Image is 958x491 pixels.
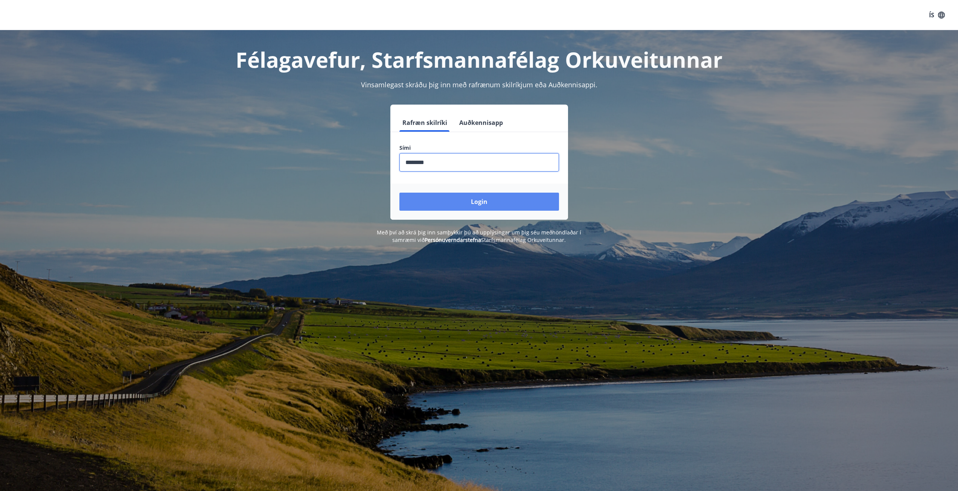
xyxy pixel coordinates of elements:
button: Login [399,193,559,211]
button: Auðkennisapp [456,114,506,132]
h1: Félagavefur, Starfsmannafélag Orkuveitunnar [217,45,741,74]
label: Sími [399,144,559,152]
span: Með því að skrá þig inn samþykkir þú að upplýsingar um þig séu meðhöndlaðar í samræmi við Starfsm... [377,229,581,243]
span: Vinsamlegast skráðu þig inn með rafrænum skilríkjum eða Auðkennisappi. [361,80,597,89]
a: Persónuverndarstefna [425,236,481,243]
button: ÍS [925,8,949,22]
button: Rafræn skilríki [399,114,450,132]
